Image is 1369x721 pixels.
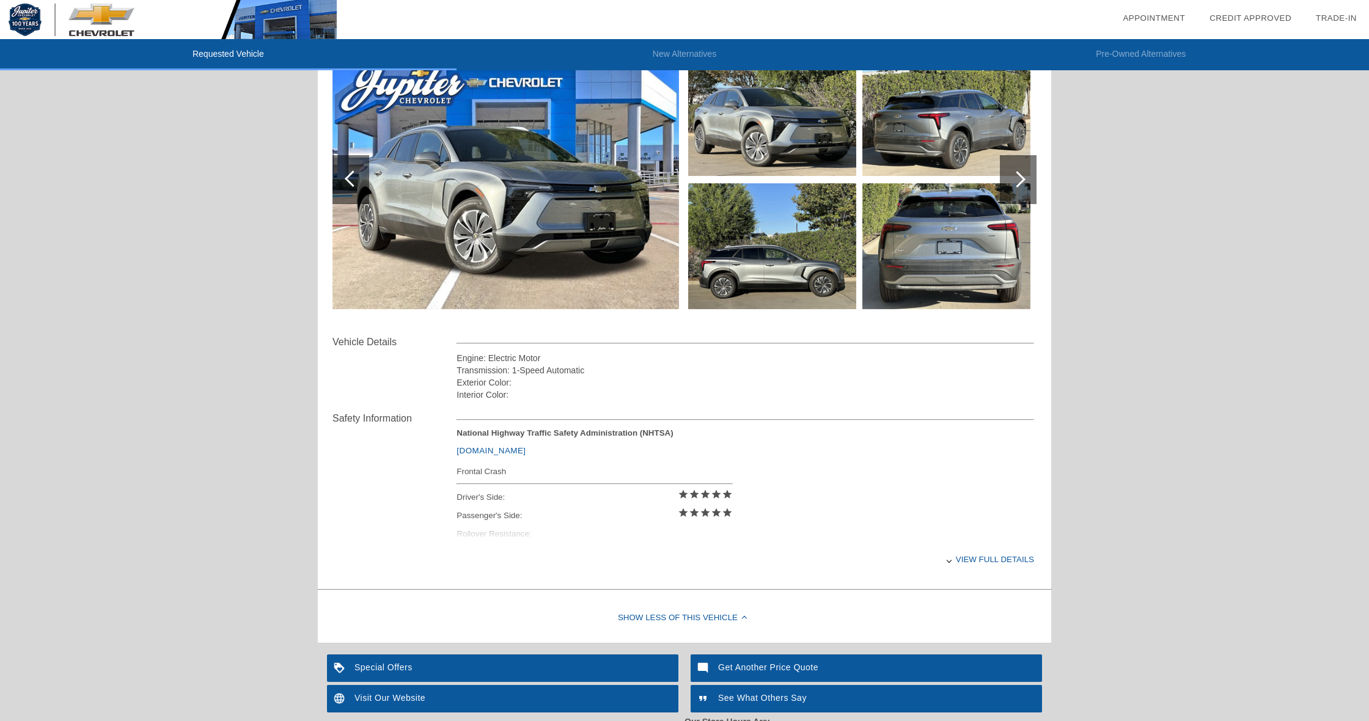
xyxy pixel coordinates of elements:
img: ic_language_white_24dp_2x.png [327,685,354,712]
img: ic_format_quote_white_24dp_2x.png [691,685,718,712]
div: Vehicle Details [332,335,457,350]
img: image.aspx [688,183,856,309]
a: Credit Approved [1209,13,1291,23]
i: star [722,507,733,518]
strong: National Highway Traffic Safety Administration (NHTSA) [457,428,673,437]
a: Trade-In [1316,13,1357,23]
i: star [722,489,733,500]
i: star [689,489,700,500]
img: image.aspx [862,50,1030,176]
li: New Alternatives [457,39,913,70]
i: star [689,507,700,518]
i: star [700,507,711,518]
img: image.aspx [688,50,856,176]
i: star [678,489,689,500]
div: Driver's Side: [457,488,732,507]
div: Safety Information [332,411,457,426]
a: Visit Our Website [327,685,678,712]
a: Get Another Price Quote [691,654,1042,682]
a: See What Others Say [691,685,1042,712]
i: star [678,507,689,518]
div: Passenger's Side: [457,507,732,525]
i: star [700,489,711,500]
div: Frontal Crash [457,464,732,479]
img: ic_mode_comment_white_24dp_2x.png [691,654,718,682]
li: Pre-Owned Alternatives [912,39,1369,70]
a: Special Offers [327,654,678,682]
img: image.aspx [332,50,679,309]
div: Exterior Color: [457,376,1034,389]
img: ic_loyalty_white_24dp_2x.png [327,654,354,682]
div: Show Less of this Vehicle [318,594,1051,643]
div: Engine: Electric Motor [457,352,1034,364]
div: Transmission: 1-Speed Automatic [457,364,1034,376]
div: Interior Color: [457,389,1034,401]
i: star [711,489,722,500]
a: Appointment [1123,13,1185,23]
img: image.aspx [862,183,1030,309]
a: [DOMAIN_NAME] [457,446,526,455]
i: star [711,507,722,518]
div: View full details [457,544,1034,574]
